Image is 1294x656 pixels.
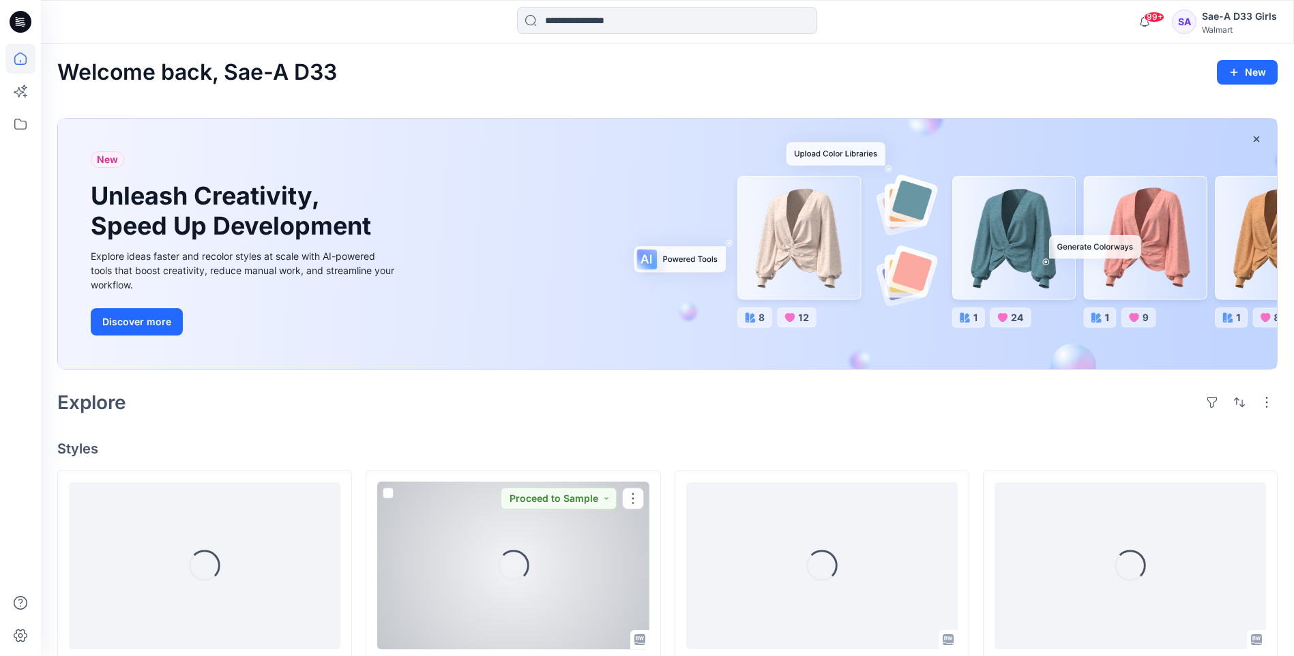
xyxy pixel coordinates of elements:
[1217,60,1278,85] button: New
[91,249,398,292] div: Explore ideas faster and recolor styles at scale with AI-powered tools that boost creativity, red...
[97,151,118,168] span: New
[91,181,377,240] h1: Unleash Creativity, Speed Up Development
[1144,12,1164,23] span: 99+
[57,60,337,85] h2: Welcome back, Sae-A D33
[1172,10,1196,34] div: SA
[91,308,398,336] a: Discover more
[1202,8,1277,25] div: Sae-A D33 Girls
[1202,25,1277,35] div: Walmart
[57,391,126,413] h2: Explore
[91,308,183,336] button: Discover more
[57,441,1278,457] h4: Styles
